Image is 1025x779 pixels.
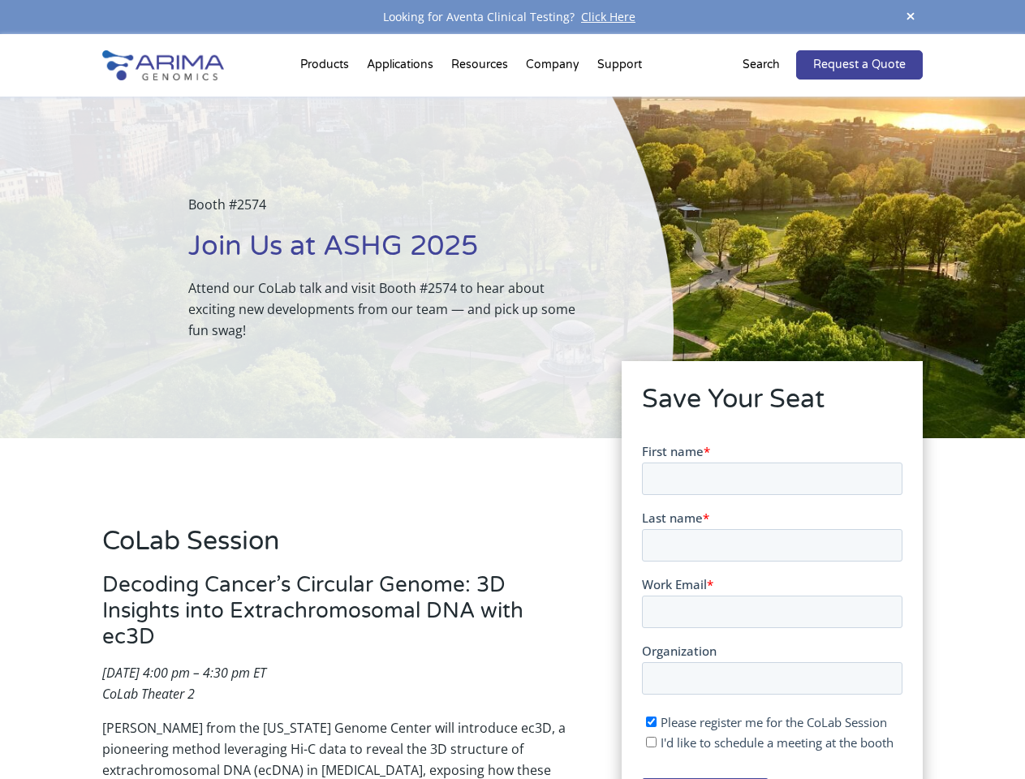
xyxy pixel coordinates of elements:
h1: Join Us at ASHG 2025 [188,228,592,278]
a: Click Here [575,9,642,24]
h3: Decoding Cancer’s Circular Genome: 3D Insights into Extrachromosomal DNA with ec3D [102,572,576,662]
a: Request a Quote [796,50,923,80]
img: Arima-Genomics-logo [102,50,224,80]
p: Booth #2574 [188,194,592,228]
em: CoLab Theater 2 [102,685,195,703]
h2: Save Your Seat [642,381,902,430]
p: Search [743,54,780,75]
h2: CoLab Session [102,523,576,572]
em: [DATE] 4:00 pm – 4:30 pm ET [102,664,266,682]
div: Looking for Aventa Clinical Testing? [102,6,922,28]
p: Attend our CoLab talk and visit Booth #2574 to hear about exciting new developments from our team... [188,278,592,341]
